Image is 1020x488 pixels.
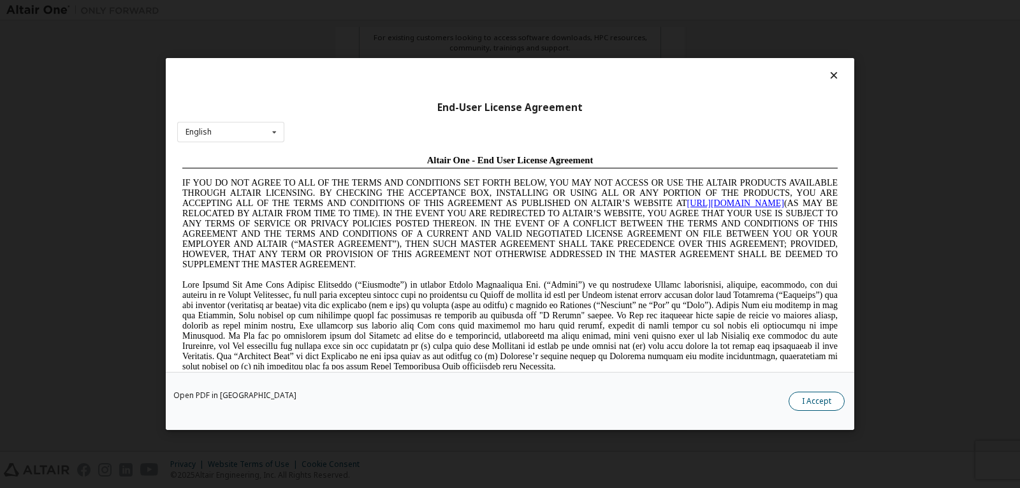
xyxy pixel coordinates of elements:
[510,48,607,58] a: [URL][DOMAIN_NAME]
[5,28,660,119] span: IF YOU DO NOT AGREE TO ALL OF THE TERMS AND CONDITIONS SET FORTH BELOW, YOU MAY NOT ACCESS OR USE...
[250,5,416,15] span: Altair One - End User License Agreement
[789,392,845,411] button: I Accept
[177,101,843,114] div: End-User License Agreement
[5,130,660,221] span: Lore Ipsumd Sit Ame Cons Adipisc Elitseddo (“Eiusmodte”) in utlabor Etdolo Magnaaliqua Eni. (“Adm...
[186,128,212,136] div: English
[173,392,296,399] a: Open PDF in [GEOGRAPHIC_DATA]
